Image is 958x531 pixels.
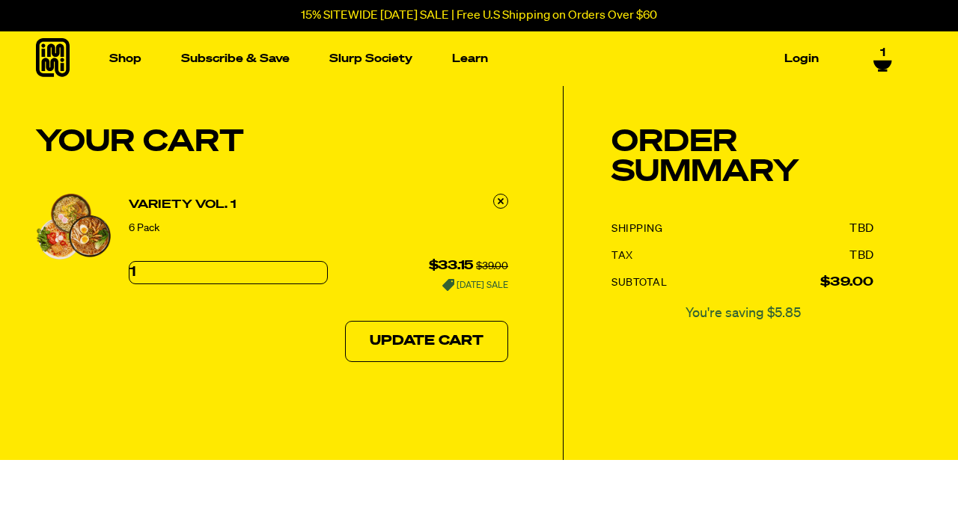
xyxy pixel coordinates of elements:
a: Shop [103,47,147,70]
s: $39.00 [476,261,508,271]
dt: Tax [611,249,633,263]
dt: Shipping [611,222,662,236]
dd: TBD [849,249,874,263]
nav: Main navigation [103,31,825,86]
span: You're saving $5.85 [611,303,874,325]
dt: Subtotal [611,276,667,289]
a: Slurp Society [323,47,418,70]
a: 1 [873,46,892,72]
span: 1 [880,46,885,60]
dd: TBD [849,222,874,236]
span: $33.15 [429,260,474,272]
strong: $39.00 [820,277,874,289]
img: Variety Vol. 1 - 6 Pack [36,194,111,260]
p: 15% SITEWIDE [DATE] SALE | Free U.S Shipping on Orders Over $60 [301,9,657,22]
a: Login [778,47,825,70]
h1: Your Cart [36,128,508,158]
h2: Order Summary [611,128,874,188]
button: Update Cart [345,321,508,363]
div: 6 Pack [129,220,237,236]
a: Subscribe & Save [175,47,296,70]
a: Variety Vol. 1 [129,196,237,214]
a: Learn [446,47,494,70]
div: [DATE] SALE [429,277,508,291]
